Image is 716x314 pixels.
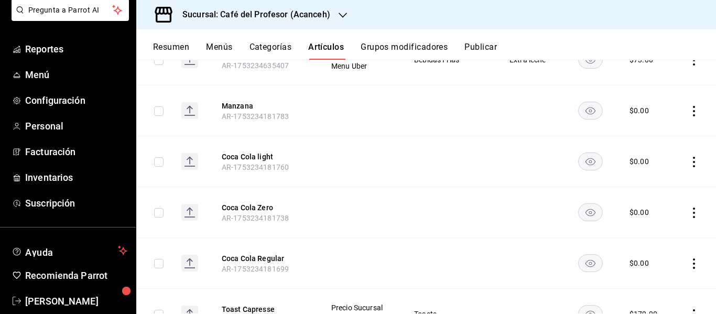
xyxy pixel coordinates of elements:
[25,119,127,133] span: Personal
[509,56,551,63] span: Extra leche
[25,170,127,185] span: Inventarios
[689,208,699,218] button: actions
[578,203,603,221] button: availability-product
[689,106,699,116] button: actions
[222,265,289,273] span: AR-1753234181699
[25,145,127,159] span: Facturación
[174,8,330,21] h3: Sucursal: Café del Profesor (Acanceh)
[630,207,649,218] div: $ 0.00
[25,294,127,308] span: [PERSON_NAME]
[25,196,127,210] span: Suscripción
[308,42,344,60] button: Artículos
[630,105,649,116] div: $ 0.00
[25,244,114,257] span: Ayuda
[222,163,289,171] span: AR-1753234181760
[206,42,232,60] button: Menús
[331,304,388,311] span: Precio Sucursal
[25,268,127,283] span: Recomienda Parrot
[331,62,388,70] span: Menu Uber
[578,102,603,120] button: availability-product
[222,202,306,213] button: edit-product-location
[28,5,113,16] span: Pregunta a Parrot AI
[578,254,603,272] button: availability-product
[578,153,603,170] button: availability-product
[25,68,127,82] span: Menú
[153,42,716,60] div: navigation tabs
[222,112,289,121] span: AR-1753234181783
[7,12,129,23] a: Pregunta a Parrot AI
[689,258,699,269] button: actions
[689,55,699,66] button: actions
[630,258,649,268] div: $ 0.00
[630,156,649,167] div: $ 0.00
[153,42,189,60] button: Resumen
[578,51,603,69] button: availability-product
[25,42,127,56] span: Reportes
[464,42,497,60] button: Publicar
[414,56,483,63] span: Bebidas Frías
[222,61,289,70] span: AR-1753234635407
[222,253,306,264] button: edit-product-location
[25,93,127,107] span: Configuración
[222,151,306,162] button: edit-product-location
[689,157,699,167] button: actions
[249,42,292,60] button: Categorías
[222,214,289,222] span: AR-1753234181738
[361,42,448,60] button: Grupos modificadores
[222,101,306,111] button: edit-product-location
